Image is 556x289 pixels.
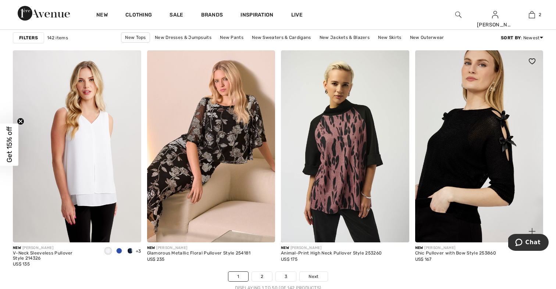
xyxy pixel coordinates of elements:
img: V-Neck Sleeveless Pullover Style 214326. Twilight [13,50,141,242]
div: : Newest [501,35,543,41]
a: 2 [252,272,272,281]
div: [PERSON_NAME] [415,245,496,251]
span: Next [309,273,318,280]
a: Sale [170,12,183,19]
a: New Outerwear [406,33,448,42]
div: Midnight [114,245,125,257]
span: US$ 235 [147,257,165,262]
span: Inspiration [240,12,273,19]
span: US$ 135 [13,261,30,267]
div: Glamorous Metallic Floral Pullover Style 254181 [147,251,251,256]
span: New [281,246,289,250]
div: [PERSON_NAME] [13,245,97,251]
img: heart_black_full.svg [127,58,133,64]
span: +3 [136,249,141,254]
span: 142 items [47,35,68,41]
span: Get 15% off [5,127,14,163]
div: [PERSON_NAME] [281,245,382,251]
img: Glamorous Metallic Floral Pullover Style 254181. Black/Multi [147,50,275,242]
img: plus_v2.svg [261,228,267,235]
img: heart_black_full.svg [529,58,535,64]
button: Close teaser [17,118,24,125]
img: My Info [492,10,498,19]
img: heart_black_full.svg [261,58,267,64]
div: Animal-Print High Neck Pullover Style 253260 [281,251,382,256]
div: Chic Pullover with Bow Style 253860 [415,251,496,256]
span: 2 [539,11,541,18]
div: [PERSON_NAME] [477,21,513,29]
a: New Skirts [374,33,405,42]
span: US$ 175 [281,257,297,262]
img: plus_v2.svg [395,228,402,235]
iframe: Opens a widget where you can chat to one of our agents [508,234,549,252]
a: New [96,12,108,19]
img: heart_black_full.svg [395,58,402,64]
div: [PERSON_NAME] [147,245,251,251]
span: New [13,246,21,250]
a: Live [291,11,303,19]
a: New Jackets & Blazers [316,33,373,42]
strong: Sort By [501,35,521,40]
strong: Filters [19,35,38,41]
a: Brands [201,12,223,19]
a: 2 [514,10,550,19]
img: My Bag [529,10,535,19]
span: New [415,246,423,250]
a: New Sweaters & Cardigans [248,33,314,42]
a: Chic Pullover with Bow Style 253860. Black [415,50,543,242]
div: Twilight [125,245,136,257]
span: US$ 167 [415,257,432,262]
img: Animal-Print High Neck Pullover Style 253260. Pink/Black [281,50,409,242]
img: plus_v2.svg [529,228,535,235]
a: 3 [276,272,296,281]
img: plus_v2.svg [127,228,133,235]
img: 1ère Avenue [18,6,70,21]
div: V-Neck Sleeveless Pullover Style 214326 [13,251,97,261]
a: Sign In [492,11,498,18]
a: Next [300,272,327,281]
a: Clothing [125,12,152,19]
a: 1 [228,272,248,281]
div: Offwhite [103,245,114,257]
a: New Pants [216,33,247,42]
a: New Tops [121,32,150,43]
span: New [147,246,155,250]
a: New Dresses & Jumpsuits [151,33,215,42]
img: search the website [455,10,461,19]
